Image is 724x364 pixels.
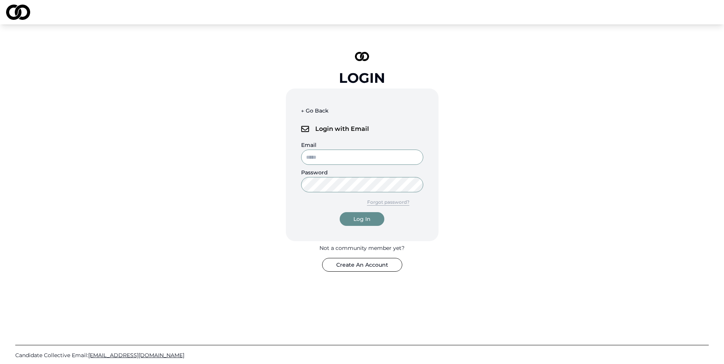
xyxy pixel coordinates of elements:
[322,258,402,272] button: Create An Account
[15,351,709,359] a: Candidate Collective Email:[EMAIL_ADDRESS][DOMAIN_NAME]
[301,104,329,118] button: ← Go Back
[301,142,316,148] label: Email
[353,215,371,223] div: Log In
[355,52,369,61] img: logo
[353,195,423,209] button: Forgot password?
[6,5,30,20] img: logo
[319,244,405,252] div: Not a community member yet?
[301,169,328,176] label: Password
[339,70,385,85] div: Login
[340,212,384,226] button: Log In
[88,352,184,359] span: [EMAIL_ADDRESS][DOMAIN_NAME]
[301,126,309,132] img: logo
[301,121,423,137] div: Login with Email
